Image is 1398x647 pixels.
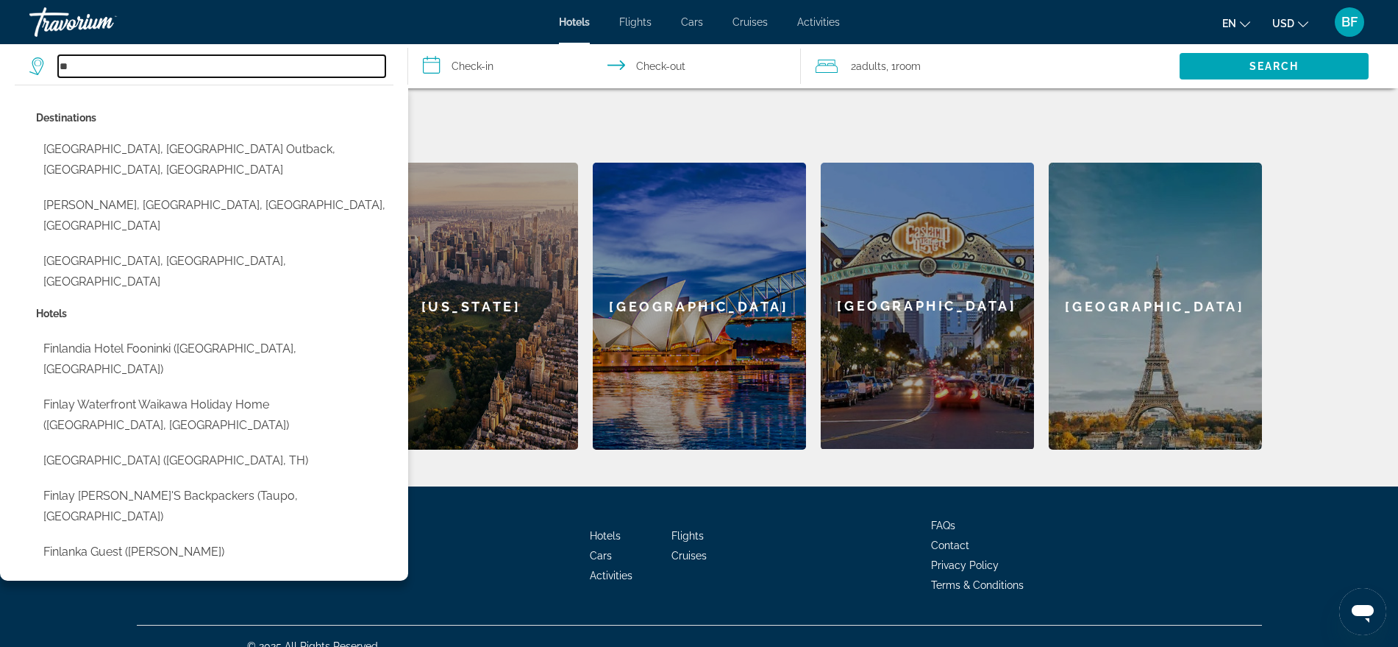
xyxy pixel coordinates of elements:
[931,520,955,531] a: FAQs
[851,56,886,77] span: 2
[593,163,806,450] a: Sydney[GEOGRAPHIC_DATA]
[896,60,921,72] span: Room
[36,447,393,475] button: Select hotel: Finland Resort Inn (Samut Sakhon, TH)
[559,16,590,28] a: Hotels
[1330,7,1369,38] button: User Menu
[29,3,176,41] a: Travorium
[36,107,393,128] p: City options
[593,163,806,450] div: [GEOGRAPHIC_DATA]
[36,191,393,240] button: Select city: Finlayson, Hinckley, MN, United States
[801,44,1180,88] button: Travelers: 2 adults, 0 children
[671,550,707,562] a: Cruises
[732,16,768,28] a: Cruises
[821,163,1034,449] div: [GEOGRAPHIC_DATA]
[1249,60,1299,72] span: Search
[886,56,921,77] span: , 1
[931,579,1024,591] a: Terms & Conditions
[365,163,578,450] a: New York[US_STATE]
[931,540,969,551] a: Contact
[36,538,393,566] button: Select hotel: Finlanka Guest (Galle, LK)
[681,16,703,28] a: Cars
[1272,18,1294,29] span: USD
[856,60,886,72] span: Adults
[1272,13,1308,34] button: Change currency
[1180,53,1369,79] button: Search
[1222,13,1250,34] button: Change language
[590,530,621,542] a: Hotels
[797,16,840,28] a: Activities
[36,335,393,383] button: Select hotel: Finlandia Hotel Fooninki (Seinaejoki, FI)
[619,16,652,28] a: Flights
[36,303,393,324] p: Hotel options
[36,482,393,531] button: Select hotel: Finlay Jack's Backpackers (Taupo, NZ)
[590,550,612,562] a: Cars
[590,570,632,581] a: Activities
[1222,18,1236,29] span: en
[1049,163,1262,450] a: Paris[GEOGRAPHIC_DATA]
[1049,163,1262,450] div: [GEOGRAPHIC_DATA]
[1341,15,1358,29] span: BF
[36,391,393,439] button: Select hotel: Finlay Waterfront Waikawa Holiday Home (Picton, NZ)
[671,530,704,542] a: Flights
[408,44,802,88] button: Select check in and out date
[931,559,999,571] a: Privacy Policy
[137,119,1262,148] h2: Featured Destinations
[36,247,393,296] button: Select city: Finlandia, Armenia, Colombia
[36,135,393,184] button: Select city: Finley, New South Wales Outback, NSW, Australia
[1339,588,1386,635] iframe: Button to launch messaging window
[58,55,385,77] input: Search hotel destination
[365,163,578,450] div: [US_STATE]
[821,163,1034,450] a: San Diego[GEOGRAPHIC_DATA]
